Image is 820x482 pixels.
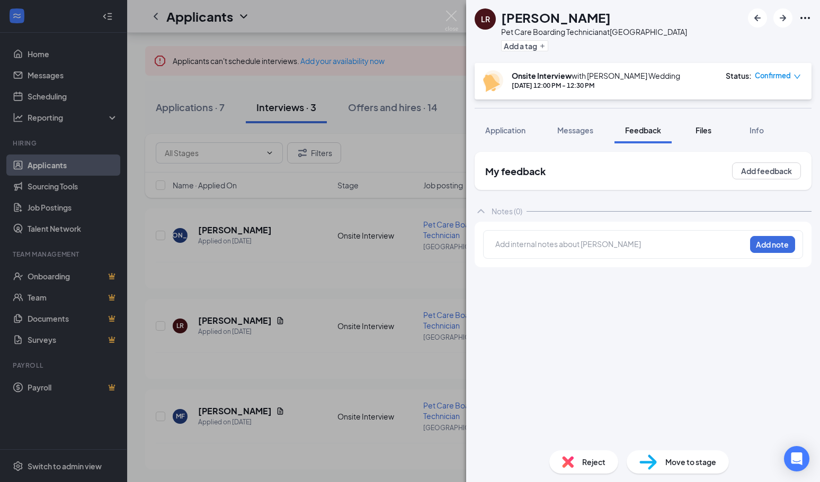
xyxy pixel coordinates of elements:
span: Info [750,125,764,135]
span: Application [485,125,525,135]
span: Move to stage [665,456,716,468]
svg: Ellipses [799,12,812,24]
div: Notes (0) [492,206,522,216]
svg: ChevronUp [475,205,487,217]
button: Add note [750,236,795,253]
div: Pet Care Boarding Technician at [GEOGRAPHIC_DATA] [501,26,687,37]
h1: [PERSON_NAME] [501,8,611,26]
div: [DATE] 12:00 PM - 12:30 PM [512,81,680,90]
span: Reject [582,456,605,468]
svg: ArrowRight [777,12,789,24]
div: Status : [726,70,752,81]
svg: Plus [539,43,546,49]
div: Open Intercom Messenger [784,446,809,471]
div: LR [481,14,490,24]
b: Onsite Interview [512,71,572,80]
span: Feedback [625,125,661,135]
button: PlusAdd a tag [501,40,548,51]
span: Confirmed [755,70,791,81]
button: Add feedback [732,162,801,179]
span: down [794,73,801,80]
h2: My feedback [485,165,546,178]
svg: ArrowLeftNew [751,12,764,24]
span: Messages [557,125,593,135]
button: ArrowLeftNew [748,8,767,28]
button: ArrowRight [773,8,792,28]
span: Files [696,125,711,135]
div: with [PERSON_NAME] Wedding [512,70,680,81]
